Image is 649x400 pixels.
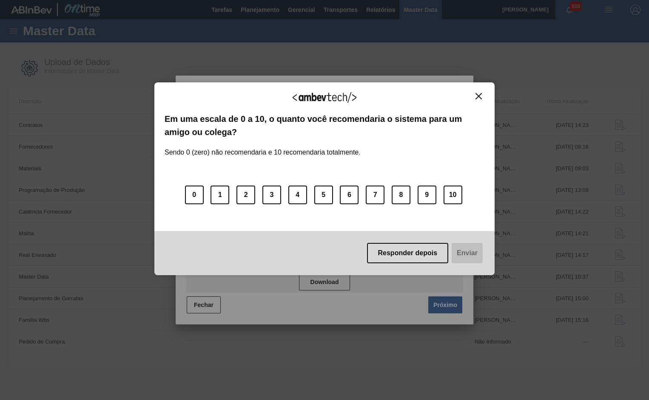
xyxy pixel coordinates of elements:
label: Sendo 0 (zero) não recomendaria e 10 recomendaria totalmente. [165,138,361,156]
button: 0 [185,186,204,204]
img: Close [475,93,482,99]
button: Responder depois [367,243,449,263]
button: 9 [418,186,436,204]
button: Close [473,93,484,100]
button: 7 [366,186,384,204]
button: 10 [444,186,462,204]
label: Em uma escala de 0 a 10, o quanto você recomendaria o sistema para um amigo ou colega? [165,113,484,138]
img: Logo Ambevtech [293,92,356,103]
button: 6 [340,186,359,204]
button: 2 [236,186,255,204]
button: 8 [392,186,410,204]
button: 1 [211,186,229,204]
button: 4 [288,186,307,204]
button: 3 [262,186,281,204]
button: 5 [314,186,333,204]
